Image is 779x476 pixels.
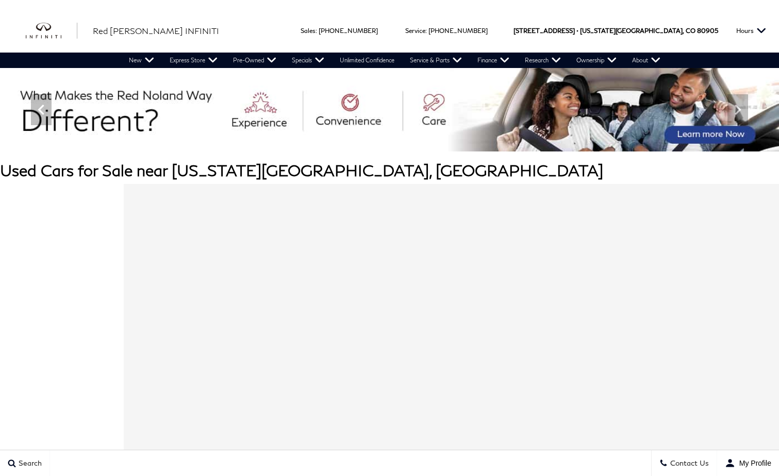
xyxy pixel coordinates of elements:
[405,27,425,35] span: Service
[470,53,517,68] a: Finance
[735,459,771,467] span: My Profile
[717,450,779,476] button: user-profile-menu
[301,27,316,35] span: Sales
[121,53,162,68] a: New
[569,53,624,68] a: Ownership
[93,25,219,37] a: Red [PERSON_NAME] INFINITI
[319,27,378,35] a: [PHONE_NUMBER]
[580,9,684,53] span: [US_STATE][GEOGRAPHIC_DATA],
[16,459,42,468] span: Search
[731,9,771,53] button: Open the hours dropdown
[513,9,578,53] span: [STREET_ADDRESS] •
[425,27,427,35] span: :
[121,53,668,68] nav: Main Navigation
[513,27,718,35] a: [STREET_ADDRESS] • [US_STATE][GEOGRAPHIC_DATA], CO 80905
[284,53,332,68] a: Specials
[668,459,709,468] span: Contact Us
[428,27,488,35] a: [PHONE_NUMBER]
[26,23,77,39] a: infiniti
[316,27,317,35] span: :
[402,53,470,68] a: Service & Parts
[162,53,225,68] a: Express Store
[93,26,219,36] span: Red [PERSON_NAME] INFINITI
[225,53,284,68] a: Pre-Owned
[686,9,695,53] span: CO
[517,53,569,68] a: Research
[26,23,77,39] img: INFINITI
[697,9,718,53] span: 80905
[624,53,668,68] a: About
[332,53,402,68] a: Unlimited Confidence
